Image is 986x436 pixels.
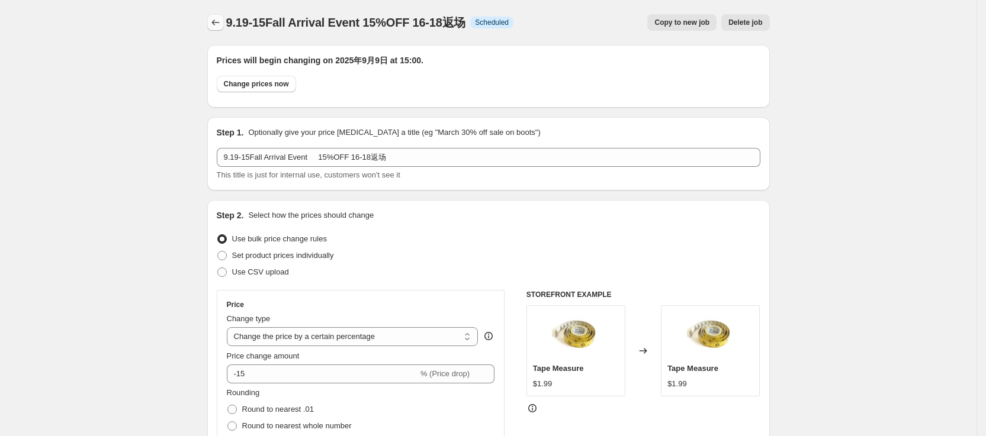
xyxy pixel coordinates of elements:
span: Use bulk price change rules [232,234,327,243]
span: This title is just for internal use, customers won't see it [217,170,400,179]
input: 30% off holiday sale [217,148,760,167]
span: Price change amount [227,351,300,360]
input: -15 [227,364,418,383]
span: Tape Measure [533,364,584,373]
img: measuretape_80x.jpg [552,312,599,359]
h2: Prices will begin changing on 2025年9月9日 at 15:00. [217,54,760,66]
div: help [483,330,494,342]
span: Use CSV upload [232,267,289,276]
span: Rounding [227,388,260,397]
h3: Price [227,300,244,309]
button: Price change jobs [207,14,224,31]
h2: Step 1. [217,127,244,138]
span: % (Price drop) [420,369,470,378]
span: Change prices now [224,79,289,89]
span: Round to nearest .01 [242,405,314,414]
span: Round to nearest whole number [242,421,352,430]
button: Delete job [721,14,769,31]
span: Copy to new job [654,18,709,27]
p: Optionally give your price [MEDICAL_DATA] a title (eg "March 30% off sale on boots") [248,127,540,138]
span: Delete job [728,18,762,27]
span: $1.99 [667,379,687,388]
span: $1.99 [533,379,553,388]
span: Scheduled [475,18,509,27]
h6: STOREFRONT EXAMPLE [526,290,760,299]
p: Select how the prices should change [248,209,374,221]
button: Copy to new job [647,14,717,31]
img: measuretape_80x.jpg [687,312,734,359]
span: 9.19-15Fall Arrival Event 15%OFF 16-18返场 [226,16,466,29]
h2: Step 2. [217,209,244,221]
span: Set product prices individually [232,251,334,260]
span: Tape Measure [667,364,718,373]
button: Change prices now [217,76,296,92]
span: Change type [227,314,271,323]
